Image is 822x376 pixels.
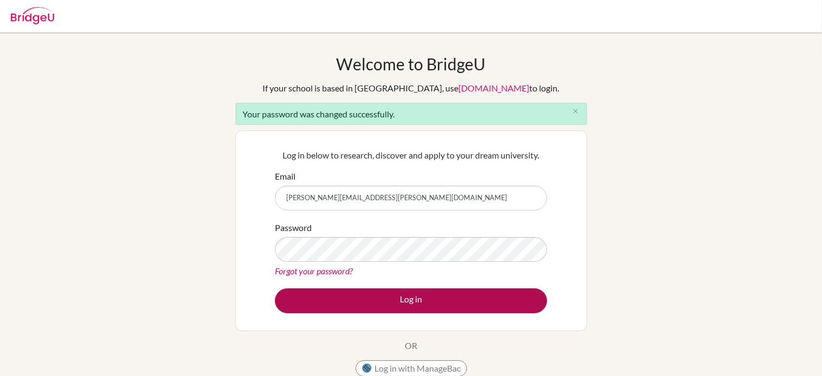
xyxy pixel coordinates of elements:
i: close [571,107,580,115]
a: [DOMAIN_NAME] [459,83,530,93]
p: Log in below to research, discover and apply to your dream university. [275,149,547,162]
p: OR [405,339,417,352]
label: Email [275,170,295,183]
h1: Welcome to BridgeU [337,54,486,74]
img: Bridge-U [11,7,54,24]
button: Close [565,103,587,120]
label: Password [275,221,312,234]
div: Your password was changed successfully. [235,103,587,125]
a: Forgot your password? [275,266,353,276]
button: Log in [275,288,547,313]
div: If your school is based in [GEOGRAPHIC_DATA], use to login. [263,82,560,95]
